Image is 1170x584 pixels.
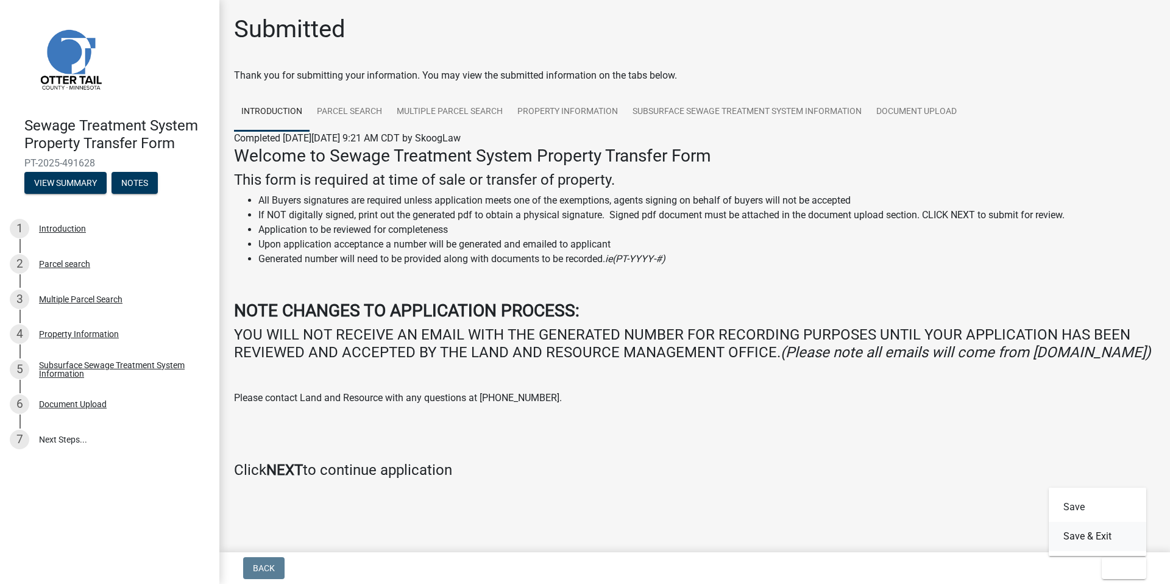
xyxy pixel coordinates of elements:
[234,93,310,132] a: Introduction
[39,224,86,233] div: Introduction
[234,68,1155,83] div: Thank you for submitting your information. You may view the submitted information on the tabs below.
[258,237,1155,252] li: Upon application acceptance a number will be generated and emailed to applicant
[625,93,869,132] a: Subsurface Sewage Treatment System Information
[39,260,90,268] div: Parcel search
[24,117,210,152] h4: Sewage Treatment System Property Transfer Form
[258,208,1155,223] li: If NOT digitally signed, print out the generated pdf to obtain a physical signature. Signed pdf d...
[1049,493,1146,522] button: Save
[234,301,580,321] strong: NOTE CHANGES TO APPLICATION PROCESS:
[112,172,158,194] button: Notes
[10,394,29,414] div: 6
[234,146,1155,166] h3: Welcome to Sewage Treatment System Property Transfer Form
[39,400,107,408] div: Document Upload
[24,172,107,194] button: View Summary
[10,254,29,274] div: 2
[10,219,29,238] div: 1
[253,563,275,573] span: Back
[258,223,1155,237] li: Application to be reviewed for completeness
[1111,563,1129,573] span: Exit
[234,15,346,44] h1: Submitted
[1049,522,1146,551] button: Save & Exit
[234,132,461,144] span: Completed [DATE][DATE] 9:21 AM CDT by SkoogLaw
[24,179,107,188] wm-modal-confirm: Summary
[243,557,285,579] button: Back
[234,326,1155,361] h4: YOU WILL NOT RECEIVE AN EMAIL WITH THE GENERATED NUMBER FOR RECORDING PURPOSES UNTIL YOUR APPLICA...
[234,391,1155,405] p: Please contact Land and Resource with any questions at [PHONE_NUMBER].
[10,290,29,309] div: 3
[389,93,510,132] a: Multiple Parcel Search
[234,461,1155,479] h4: Click to continue application
[10,324,29,344] div: 4
[39,330,119,338] div: Property Information
[112,179,158,188] wm-modal-confirm: Notes
[10,430,29,449] div: 7
[39,295,122,304] div: Multiple Parcel Search
[39,361,200,378] div: Subsurface Sewage Treatment System Information
[24,157,195,169] span: PT-2025-491628
[258,252,1155,266] li: Generated number will need to be provided along with documents to be recorded.
[1102,557,1146,579] button: Exit
[266,461,303,479] strong: NEXT
[869,93,964,132] a: Document Upload
[24,13,116,104] img: Otter Tail County, Minnesota
[605,253,665,265] i: ie(PT-YYYY-#)
[258,193,1155,208] li: All Buyers signatures are required unless application meets one of the exemptions, agents signing...
[310,93,389,132] a: Parcel search
[10,360,29,379] div: 5
[510,93,625,132] a: Property Information
[1049,488,1146,556] div: Exit
[781,344,1150,361] i: (Please note all emails will come from [DOMAIN_NAME])
[234,171,1155,189] h4: This form is required at time of sale or transfer of property.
